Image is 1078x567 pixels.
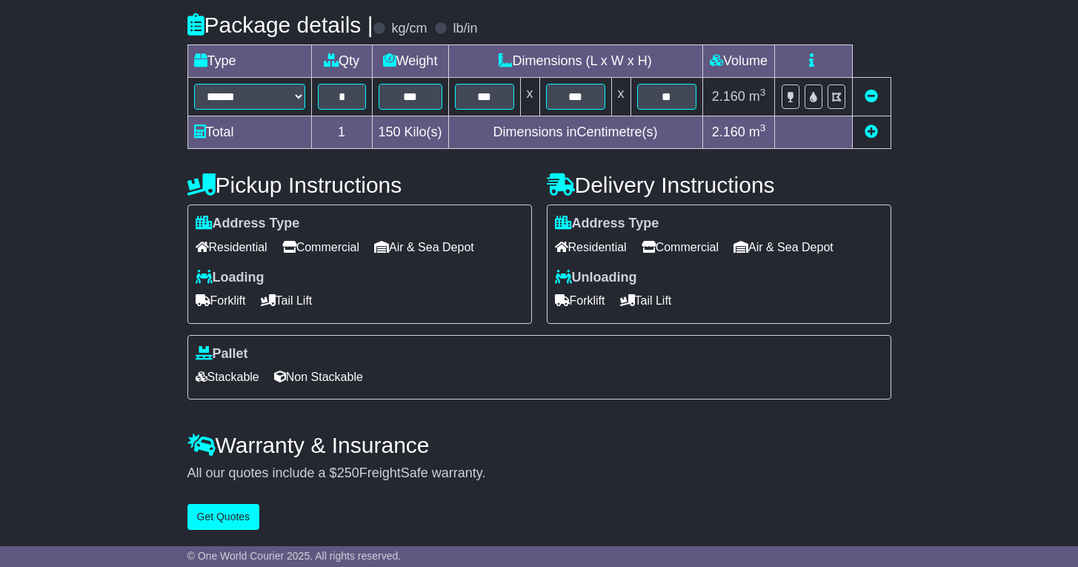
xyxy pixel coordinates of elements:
td: 1 [311,116,372,149]
td: Volume [702,45,775,78]
div: All our quotes include a $ FreightSafe warranty. [187,465,891,482]
td: x [611,78,631,116]
span: Residential [555,236,627,259]
span: Non Stackable [274,365,363,388]
td: Weight [372,45,448,78]
td: Total [187,116,311,149]
span: m [749,125,766,139]
label: Pallet [196,346,248,362]
span: Residential [196,236,267,259]
a: Remove this item [865,89,878,104]
span: 150 [379,125,401,139]
h4: Warranty & Insurance [187,433,891,457]
span: Stackable [196,365,259,388]
span: 250 [337,465,359,480]
td: Dimensions (L x W x H) [448,45,702,78]
label: Address Type [196,216,300,232]
td: Qty [311,45,372,78]
span: Commercial [282,236,359,259]
span: Air & Sea Depot [733,236,834,259]
span: Forklift [196,289,246,312]
span: Tail Lift [261,289,313,312]
a: Add new item [865,125,878,139]
h4: Package details | [187,13,373,37]
td: Dimensions in Centimetre(s) [448,116,702,149]
span: m [749,89,766,104]
span: Air & Sea Depot [374,236,474,259]
td: x [520,78,539,116]
h4: Pickup Instructions [187,173,532,197]
td: Type [187,45,311,78]
label: lb/in [453,21,477,37]
span: Tail Lift [620,289,672,312]
label: Loading [196,270,264,286]
span: Commercial [642,236,719,259]
button: Get Quotes [187,504,260,530]
label: Unloading [555,270,637,286]
td: Kilo(s) [372,116,448,149]
span: 2.160 [712,125,745,139]
h4: Delivery Instructions [547,173,891,197]
span: © One World Courier 2025. All rights reserved. [187,550,402,562]
sup: 3 [760,122,766,133]
span: 2.160 [712,89,745,104]
label: kg/cm [391,21,427,37]
sup: 3 [760,87,766,98]
span: Forklift [555,289,605,312]
label: Address Type [555,216,659,232]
